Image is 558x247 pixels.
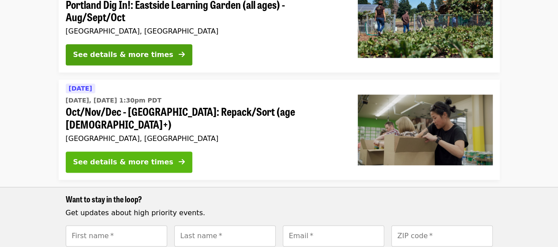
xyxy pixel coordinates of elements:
[59,80,500,180] a: See details for "Oct/Nov/Dec - Portland: Repack/Sort (age 8+)"
[66,225,167,247] input: [object Object]
[66,134,344,143] div: [GEOGRAPHIC_DATA], [GEOGRAPHIC_DATA]
[73,157,173,167] div: See details & more times
[358,95,493,165] img: Oct/Nov/Dec - Portland: Repack/Sort (age 8+) organized by Oregon Food Bank
[391,225,493,247] input: [object Object]
[179,50,185,59] i: arrow-right icon
[174,225,276,247] input: [object Object]
[66,27,344,35] div: [GEOGRAPHIC_DATA], [GEOGRAPHIC_DATA]
[73,49,173,60] div: See details & more times
[69,85,92,92] span: [DATE]
[179,158,185,166] i: arrow-right icon
[66,44,192,65] button: See details & more times
[66,152,192,173] button: See details & more times
[66,105,344,131] span: Oct/Nov/Dec - [GEOGRAPHIC_DATA]: Repack/Sort (age [DEMOGRAPHIC_DATA]+)
[66,96,161,105] time: [DATE], [DATE] 1:30pm PDT
[283,225,384,247] input: [object Object]
[66,193,142,205] span: Want to stay in the loop?
[66,209,205,217] span: Get updates about high priority events.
